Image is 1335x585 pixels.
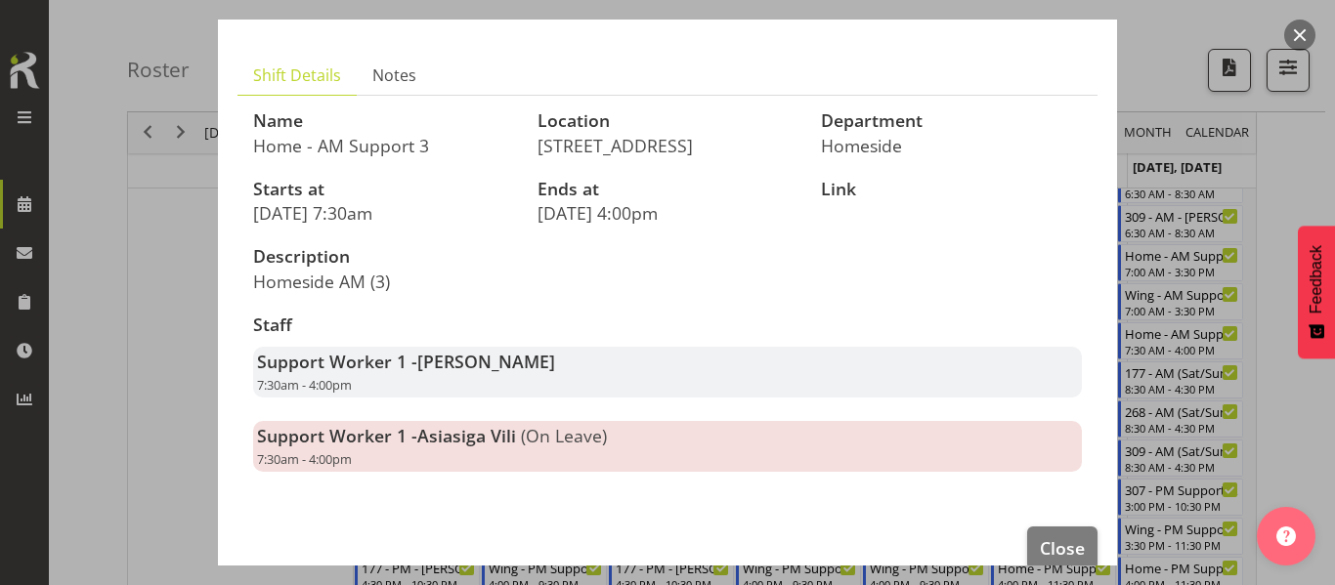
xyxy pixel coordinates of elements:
[253,202,514,224] p: [DATE] 7:30am
[538,135,798,156] p: [STREET_ADDRESS]
[521,424,607,447] span: (On Leave)
[253,315,1082,335] h3: Staff
[253,135,514,156] p: Home - AM Support 3
[538,202,798,224] p: [DATE] 4:00pm
[257,376,352,394] span: 7:30am - 4:00pm
[417,350,555,373] span: [PERSON_NAME]
[821,111,1082,131] h3: Department
[1308,245,1325,313] span: Feedback
[821,135,1082,156] p: Homeside
[1276,526,1296,546] img: help-xxl-2.png
[538,111,798,131] h3: Location
[253,111,514,131] h3: Name
[821,180,1082,199] h3: Link
[257,424,516,447] strong: Support Worker 1 -
[253,63,341,87] span: Shift Details
[257,450,352,468] span: 7:30am - 4:00pm
[417,424,516,447] span: Asiasiga Vili
[1027,526,1098,569] button: Close
[372,63,416,87] span: Notes
[257,350,555,373] strong: Support Worker 1 -
[253,247,656,267] h3: Description
[253,271,656,292] p: Homeside AM (3)
[538,180,798,199] h3: Ends at
[253,180,514,199] h3: Starts at
[1040,535,1085,561] span: Close
[1298,226,1335,358] button: Feedback - Show survey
